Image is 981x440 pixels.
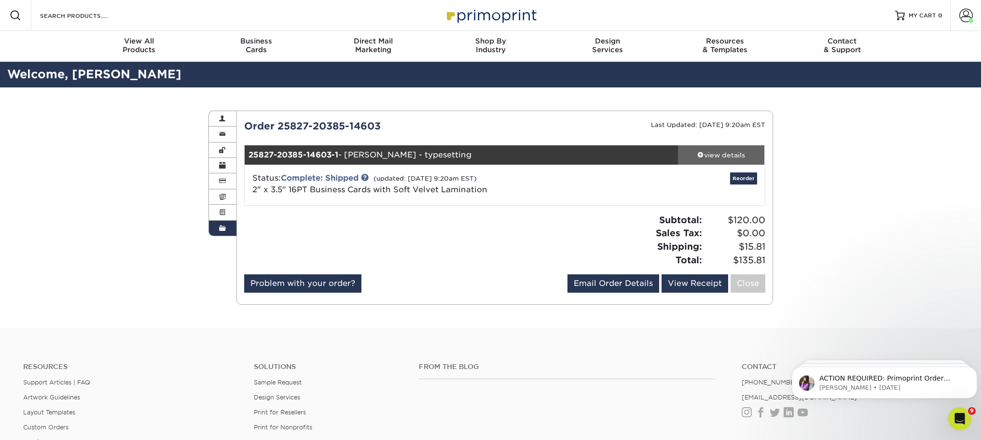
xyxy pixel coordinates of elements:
[742,379,801,386] a: [PHONE_NUMBER]
[249,150,338,159] strong: 25827-20385-14603-1
[705,254,765,267] span: $135.81
[666,31,784,62] a: Resources& Templates
[245,172,591,196] div: Status:
[39,10,133,21] input: SEARCH PRODUCTS.....
[731,274,765,293] a: Close
[705,240,765,254] span: $15.81
[432,37,549,45] span: Shop By
[432,31,549,62] a: Shop ByIndustry
[662,274,728,293] a: View Receipt
[666,37,784,45] span: Resources
[784,37,901,54] div: & Support
[784,37,901,45] span: Contact
[23,394,80,401] a: Artwork Guidelines
[23,363,239,371] h4: Resources
[23,409,75,416] a: Layout Templates
[315,37,432,54] div: Marketing
[676,255,702,265] strong: Total:
[254,363,404,371] h4: Solutions
[237,119,505,133] div: Order 25827-20385-14603
[315,37,432,45] span: Direct Mail
[784,31,901,62] a: Contact& Support
[254,409,306,416] a: Print for Resellers
[254,424,312,431] a: Print for Nonprofits
[254,379,302,386] a: Sample Request
[742,363,958,371] a: Contact
[788,346,981,414] iframe: Intercom notifications message
[197,37,315,45] span: Business
[938,12,942,19] span: 0
[666,37,784,54] div: & Templates
[315,31,432,62] a: Direct MailMarketing
[432,37,549,54] div: Industry
[244,274,361,293] a: Problem with your order?
[705,213,765,227] span: $120.00
[81,37,198,54] div: Products
[373,175,477,182] small: (updated: [DATE] 9:20am EST)
[948,407,971,430] iframe: Intercom live chat
[968,407,976,415] span: 9
[549,31,666,62] a: DesignServices
[197,37,315,54] div: Cards
[659,214,702,225] strong: Subtotal:
[730,172,757,185] a: Reorder
[909,12,936,20] span: MY CART
[81,31,198,62] a: View AllProducts
[742,394,857,401] a: [EMAIL_ADDRESS][DOMAIN_NAME]
[2,411,82,437] iframe: Google Customer Reviews
[419,363,716,371] h4: From the Blog
[705,227,765,240] span: $0.00
[657,241,702,252] strong: Shipping:
[567,274,659,293] a: Email Order Details
[651,121,765,128] small: Last Updated: [DATE] 9:20am EST
[656,227,702,238] strong: Sales Tax:
[442,5,539,26] img: Primoprint
[245,145,678,165] div: - [PERSON_NAME] - typesetting
[81,37,198,45] span: View All
[678,150,765,160] div: view details
[252,185,487,194] span: 2" x 3.5" 16PT Business Cards with Soft Velvet Lamination
[678,145,765,165] a: view details
[281,173,359,183] a: Complete: Shipped
[254,394,300,401] a: Design Services
[549,37,666,54] div: Services
[197,31,315,62] a: BusinessCards
[23,379,90,386] a: Support Articles | FAQ
[549,37,666,45] span: Design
